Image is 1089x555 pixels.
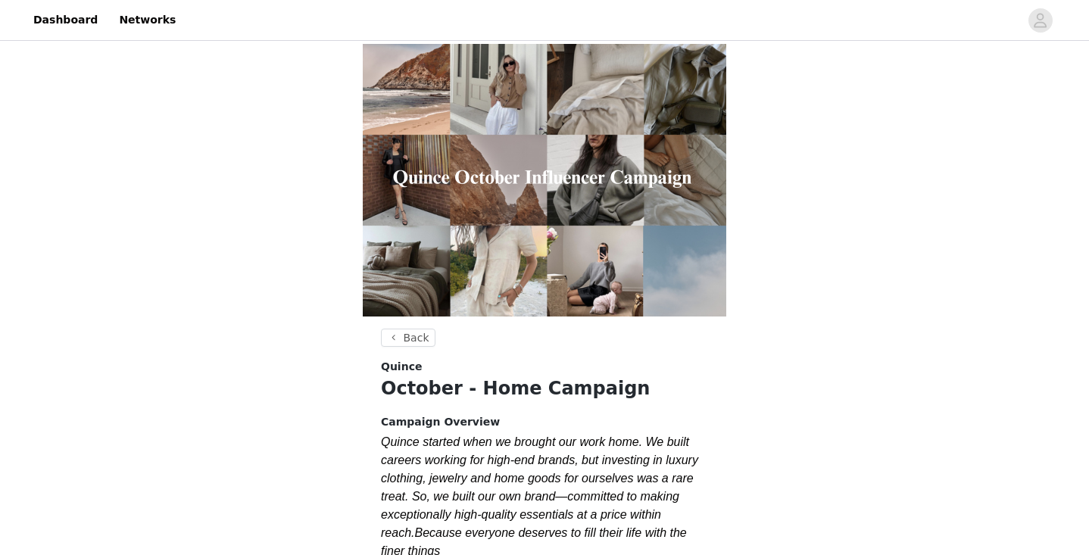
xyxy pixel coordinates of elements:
button: Back [381,329,435,347]
h1: October - Home Campaign [381,375,708,402]
div: avatar [1033,8,1047,33]
span: Quince [381,359,422,375]
h4: Campaign Overview [381,414,708,430]
em: Quince started when we brought our work home. We built careers working for high-end brands, but i... [381,435,698,539]
a: Networks [110,3,185,37]
a: Dashboard [24,3,107,37]
img: campaign image [363,44,726,316]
